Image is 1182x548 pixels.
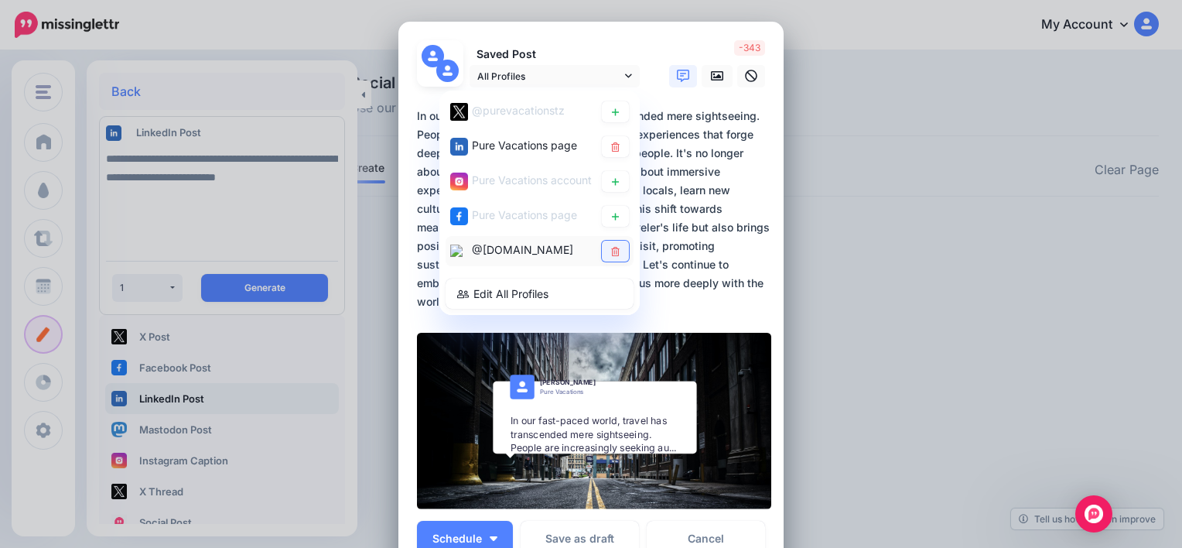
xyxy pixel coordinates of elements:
span: Pure Vacations page [472,208,577,221]
img: linkedin-square.png [450,137,468,155]
a: All Profiles [470,65,640,87]
img: arrow-down-white.png [490,536,497,541]
img: bluesky-square.png [450,245,463,257]
div: In our fast-paced world, travel has transcended mere sightseeing. People are increasingly seeking... [417,107,773,311]
img: user_default_image.png [436,60,459,82]
img: instagram-square.png [450,172,468,190]
img: user_default_image.png [422,45,444,67]
span: [PERSON_NAME] [540,376,596,389]
span: Pure Vacations page [472,139,577,152]
span: All Profiles [477,68,621,84]
div: In our fast-paced world, travel has transcended mere sightseeing. People are increasingly seeking... [511,414,678,454]
span: Pure Vacations [540,385,583,399]
img: twitter-square.png [450,102,468,120]
span: @[DOMAIN_NAME] [472,243,573,256]
span: Schedule [432,533,482,544]
p: Saved Post [470,46,640,63]
span: Pure Vacations account [472,173,592,187]
div: Open Intercom Messenger [1075,495,1112,533]
a: Edit All Profiles [446,279,634,309]
span: @purevacationstz [472,104,565,117]
img: facebook-square.png [450,207,468,224]
span: -343 [734,40,765,56]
